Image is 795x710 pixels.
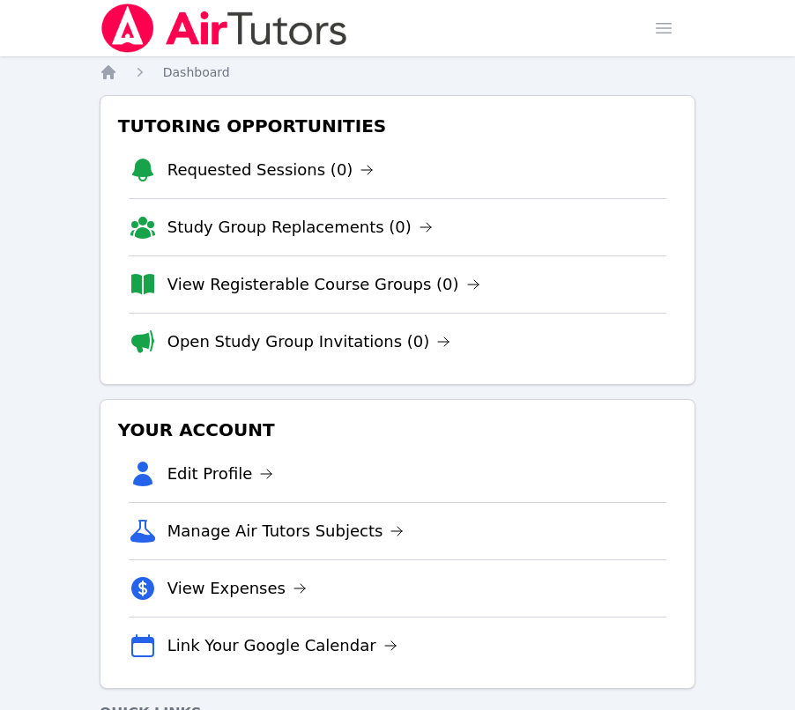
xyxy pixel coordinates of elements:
[167,633,397,658] a: Link Your Google Calendar
[163,65,230,79] span: Dashboard
[163,63,230,81] a: Dashboard
[167,272,480,297] a: View Registerable Course Groups (0)
[115,110,681,142] h3: Tutoring Opportunities
[167,329,451,354] a: Open Study Group Invitations (0)
[167,576,307,601] a: View Expenses
[115,414,681,446] h3: Your Account
[100,63,696,81] nav: Breadcrumb
[100,4,349,53] img: Air Tutors
[167,215,433,240] a: Study Group Replacements (0)
[167,519,405,544] a: Manage Air Tutors Subjects
[167,462,274,486] a: Edit Profile
[167,158,375,182] a: Requested Sessions (0)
